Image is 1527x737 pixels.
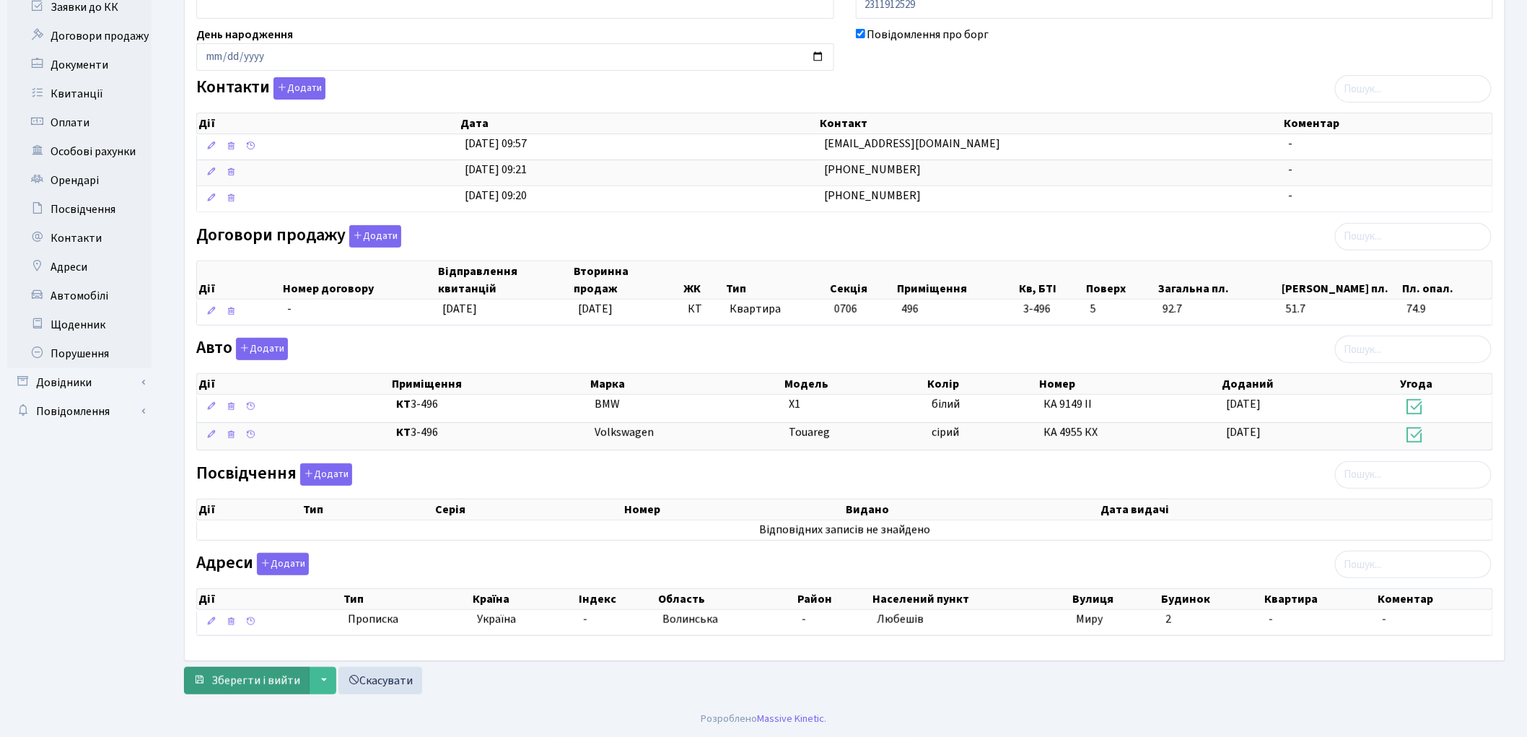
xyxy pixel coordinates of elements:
span: [DATE] [1226,424,1261,440]
th: Вулиця [1071,589,1160,609]
span: - [1289,162,1293,178]
th: Район [796,589,871,609]
a: Договори продажу [7,22,152,51]
button: Контакти [274,77,325,100]
th: Населений пункт [871,589,1071,609]
th: Тип [302,500,434,520]
th: Будинок [1160,589,1264,609]
span: [DATE] 09:21 [465,162,527,178]
th: Кв, БТІ [1018,261,1085,299]
th: Серія [434,500,623,520]
th: Колір [926,374,1038,394]
th: Доданий [1221,374,1399,394]
a: Додати [232,336,288,361]
span: Волинська [662,611,718,627]
span: Touareg [789,424,830,440]
span: 2 [1165,611,1171,627]
a: Повідомлення [7,397,152,426]
th: Країна [471,589,577,609]
span: Зберегти і вийти [211,673,300,689]
a: Контакти [7,224,152,253]
th: Дії [197,113,459,134]
th: Тип [725,261,829,299]
span: [PHONE_NUMBER] [824,188,921,204]
label: Посвідчення [196,463,352,486]
th: Модель [783,374,926,394]
th: Приміщення [896,261,1018,299]
th: Дії [197,500,302,520]
label: Адреси [196,553,309,575]
span: [DATE] 09:57 [465,136,527,152]
th: Марка [589,374,783,394]
span: КА 4955 КХ [1044,424,1098,440]
a: Посвідчення [7,195,152,224]
a: Massive Kinetic [757,711,824,726]
span: - [1269,611,1273,627]
span: 496 [901,301,919,317]
span: Volkswagen [595,424,654,440]
input: Пошук... [1335,75,1492,103]
b: КТ [396,396,411,412]
span: [DATE] [578,301,613,317]
span: 3-496 [1023,301,1079,318]
a: Щоденник [7,310,152,339]
label: Договори продажу [196,225,401,248]
td: Відповідних записів не знайдено [197,520,1492,540]
th: Вторинна продаж [572,261,682,299]
input: Пошук... [1335,551,1492,578]
th: Область [657,589,797,609]
span: - [1289,188,1293,204]
th: Квартира [1263,589,1376,609]
th: Видано [845,500,1100,520]
span: [DATE] 09:20 [465,188,527,204]
a: Додати [270,75,325,100]
button: Авто [236,338,288,360]
span: - [1289,136,1293,152]
th: ЖК [682,261,725,299]
button: Адреси [257,553,309,575]
span: 0706 [834,301,857,317]
th: Дії [197,589,342,609]
a: Адреси [7,253,152,282]
th: Дата [459,113,818,134]
span: [DATE] [442,301,477,317]
th: Дії [197,261,282,299]
span: BMW [595,396,620,412]
span: - [1382,611,1386,627]
th: Поверх [1085,261,1157,299]
span: Квартира [730,301,823,318]
th: Номер [623,500,845,520]
a: Автомобілі [7,282,152,310]
span: 3-496 [396,396,583,413]
a: Особові рахунки [7,137,152,166]
a: Орендарі [7,166,152,195]
th: Приміщення [390,374,589,394]
span: - [802,611,806,627]
a: Довідники [7,368,152,397]
a: Додати [297,461,352,486]
span: [DATE] [1226,396,1261,412]
span: Любешів [877,611,924,627]
a: Оплати [7,108,152,137]
span: Миру [1077,611,1103,627]
span: сірий [932,424,959,440]
a: Документи [7,51,152,79]
input: Пошук... [1335,461,1492,489]
label: Авто [196,338,288,360]
th: Контакт [818,113,1283,134]
a: Додати [253,551,309,576]
th: Пл. опал. [1401,261,1493,299]
th: Номер договору [282,261,437,299]
th: Коментар [1376,589,1492,609]
th: Коментар [1283,113,1493,134]
button: Посвідчення [300,463,352,486]
span: Україна [477,611,572,628]
span: [EMAIL_ADDRESS][DOMAIN_NAME] [824,136,1000,152]
span: [PHONE_NUMBER] [824,162,921,178]
div: Розроблено . [701,711,826,727]
span: 92.7 [1163,301,1274,318]
span: КА 9149 ІІ [1044,396,1093,412]
th: Дата видачі [1099,500,1492,520]
label: Повідомлення про борг [867,26,989,43]
button: Зберегти і вийти [184,667,310,694]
